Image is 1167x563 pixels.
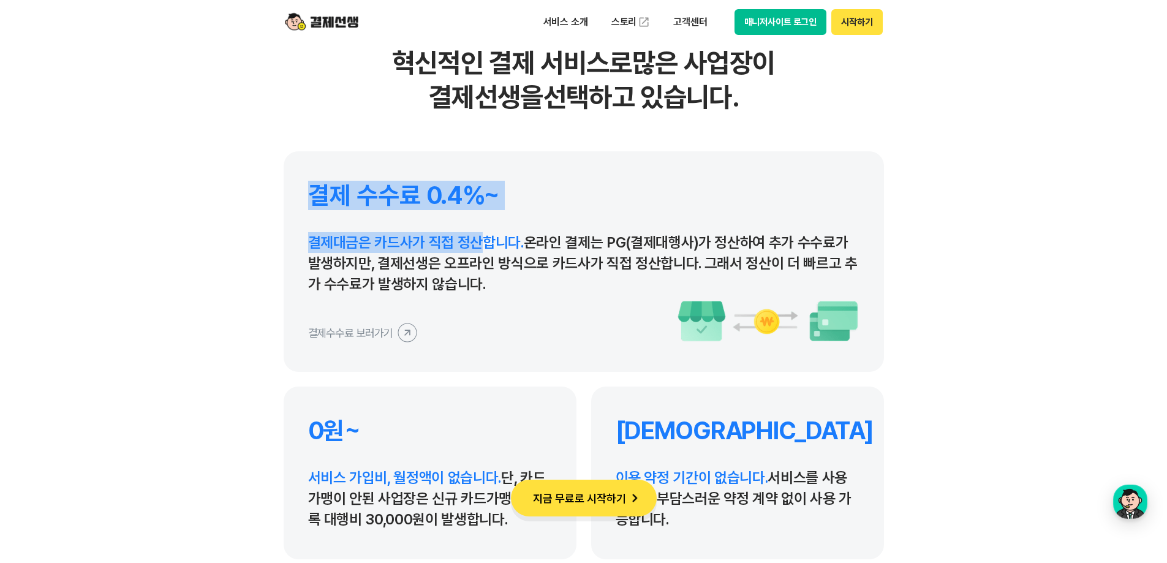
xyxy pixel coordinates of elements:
button: 지금 무료로 시작하기 [511,480,657,516]
button: 매니저사이트 로그인 [735,9,827,35]
span: 설정 [189,407,204,417]
p: 서비스를 사용하실때 부담스러운 약정 계약 없이 사용 가능합니다. [616,467,859,530]
a: 설정 [158,388,235,419]
h4: 결제 수수료 0.4%~ [308,181,859,210]
span: 서비스 가입비, 월정액이 없습니다. [308,469,502,486]
span: 대화 [112,407,127,417]
a: 스토리 [603,10,659,34]
p: 서비스 소개 [535,11,597,33]
span: 홈 [39,407,46,417]
h4: [DEMOGRAPHIC_DATA] [616,416,859,445]
img: logo [285,10,358,34]
p: 고객센터 [665,11,716,33]
span: 결제대금은 카드사가 직접 정산합니다. [308,233,524,251]
a: 대화 [81,388,158,419]
span: 이용 약정 기간이 없습니다. [616,469,768,486]
p: 단, 카드가맹이 안된 사업장은 신규 카드가맹점 등록 대행비 30,000원이 발생합니다. [308,467,552,530]
img: 수수료 이미지 [677,300,859,342]
img: 외부 도메인 오픈 [638,16,650,28]
h4: 0원~ [308,416,552,445]
p: 온라인 결제는 PG(결제대행사)가 정산하여 추가 수수료가 발생하지만, 결제선생은 오프라인 방식으로 카드사가 직접 정산합니다. 그래서 정산이 더 빠르고 추가 수수료가 발생하지 ... [308,232,859,295]
button: 시작하기 [831,9,882,35]
a: 홈 [4,388,81,419]
h2: 혁신적인 결제 서비스로 많은 사업장이 결제선생을 선택하고 있습니다. [284,46,884,115]
button: 결제수수료 보러가기 [308,323,417,342]
img: 화살표 아이콘 [626,489,643,507]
